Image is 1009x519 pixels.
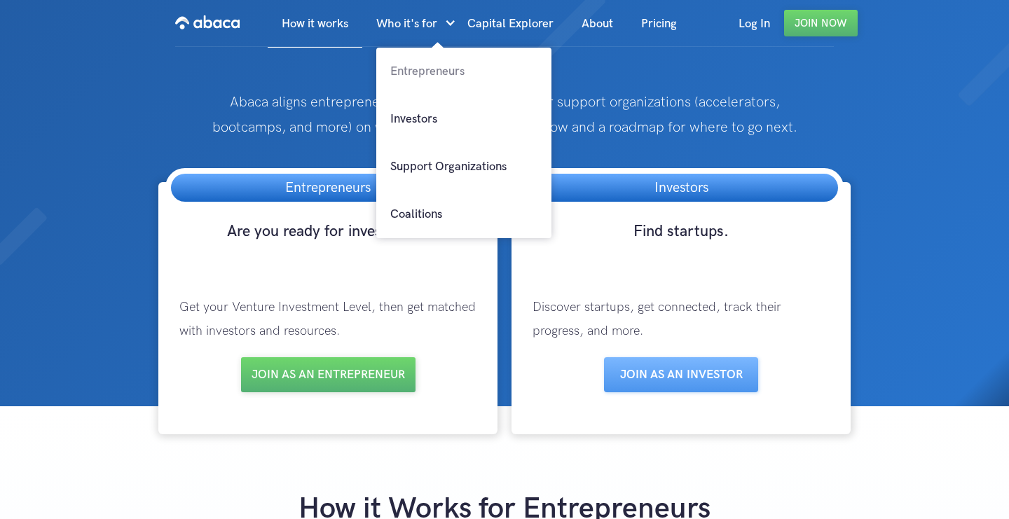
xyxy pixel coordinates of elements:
h3: Investors [640,174,722,202]
a: Join as aN INVESTOR [604,357,758,392]
a: Join as an entrepreneur [241,357,416,392]
img: Abaca logo [175,11,240,34]
h3: Are you ready for investment? [165,221,490,268]
a: Support Organizations [376,143,551,191]
a: Entrepreneurs [376,48,551,95]
a: Join Now [784,10,858,36]
a: Coalitions [376,191,551,238]
p: Discover startups, get connected, track their progress, and more. [519,282,844,357]
h3: Entrepreneurs [271,174,385,202]
a: Investors [376,95,551,143]
p: Abaca aligns entrepreneurs with investors and other support organizations (accelerators, bootcamp... [202,90,807,140]
h3: Find startups. [519,221,844,268]
nav: Who it's for [376,48,551,238]
p: Get your Venture Investment Level, then get matched with investors and resources. [165,282,490,357]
